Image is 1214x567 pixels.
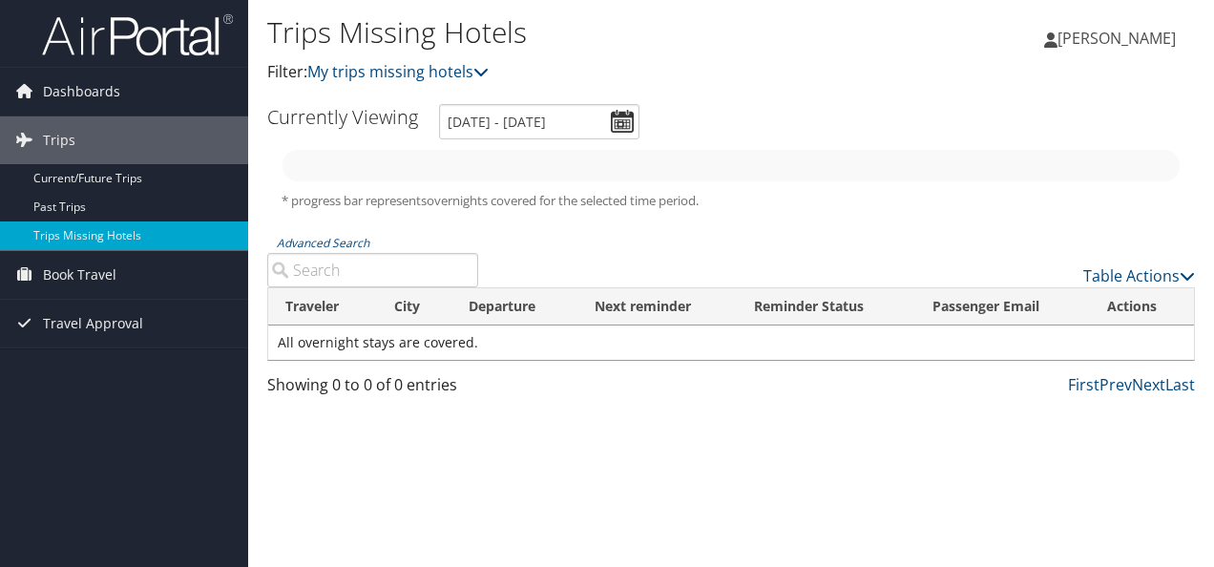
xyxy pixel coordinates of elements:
span: Book Travel [43,251,116,299]
a: Table Actions [1083,265,1195,286]
th: Passenger Email: activate to sort column ascending [915,288,1090,325]
th: Next reminder [577,288,736,325]
th: Actions [1090,288,1194,325]
div: Showing 0 to 0 of 0 entries [267,373,478,406]
span: Travel Approval [43,300,143,347]
th: Reminder Status [737,288,916,325]
h3: Currently Viewing [267,104,418,130]
span: Dashboards [43,68,120,115]
a: Last [1165,374,1195,395]
h5: * progress bar represents overnights covered for the selected time period. [282,192,1181,210]
a: My trips missing hotels [307,61,489,82]
a: [PERSON_NAME] [1044,10,1195,67]
span: [PERSON_NAME] [1057,28,1176,49]
input: Advanced Search [267,253,478,287]
p: Filter: [267,60,886,85]
td: All overnight stays are covered. [268,325,1194,360]
th: Departure: activate to sort column descending [451,288,577,325]
a: Next [1132,374,1165,395]
img: airportal-logo.png [42,12,233,57]
span: Trips [43,116,75,164]
th: Traveler: activate to sort column ascending [268,288,377,325]
a: Prev [1099,374,1132,395]
h1: Trips Missing Hotels [267,12,886,52]
a: First [1068,374,1099,395]
input: [DATE] - [DATE] [439,104,639,139]
a: Advanced Search [277,235,369,251]
th: City: activate to sort column ascending [377,288,451,325]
